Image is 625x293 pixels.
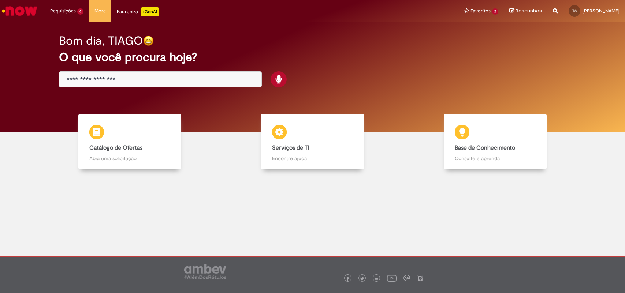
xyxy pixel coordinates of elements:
[404,114,587,170] a: Base de Conhecimento Consulte e aprenda
[455,155,535,162] p: Consulte e aprenda
[516,7,542,14] span: Rascunhos
[94,7,106,15] span: More
[143,35,154,46] img: happy-face.png
[77,8,83,15] span: 6
[59,51,566,64] h2: O que você procura hoje?
[89,155,170,162] p: Abra uma solicitação
[492,8,498,15] span: 2
[272,144,309,151] b: Serviços de TI
[387,273,397,283] img: logo_footer_youtube.png
[346,277,350,281] img: logo_footer_facebook.png
[1,4,38,18] img: ServiceNow
[375,277,379,281] img: logo_footer_linkedin.png
[455,144,515,151] b: Base de Conhecimento
[470,7,491,15] span: Favoritos
[38,114,221,170] a: Catálogo de Ofertas Abra uma solicitação
[221,114,404,170] a: Serviços de TI Encontre ajuda
[417,275,424,281] img: logo_footer_naosei.png
[59,34,143,47] h2: Bom dia, TIAGO
[184,264,226,279] img: logo_footer_ambev_rotulo_gray.png
[360,277,364,281] img: logo_footer_twitter.png
[583,8,620,14] span: [PERSON_NAME]
[572,8,577,13] span: TS
[272,155,353,162] p: Encontre ajuda
[89,144,142,151] b: Catálogo de Ofertas
[117,7,159,16] div: Padroniza
[509,8,542,15] a: Rascunhos
[50,7,76,15] span: Requisições
[403,275,410,281] img: logo_footer_workplace.png
[141,7,159,16] p: +GenAi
